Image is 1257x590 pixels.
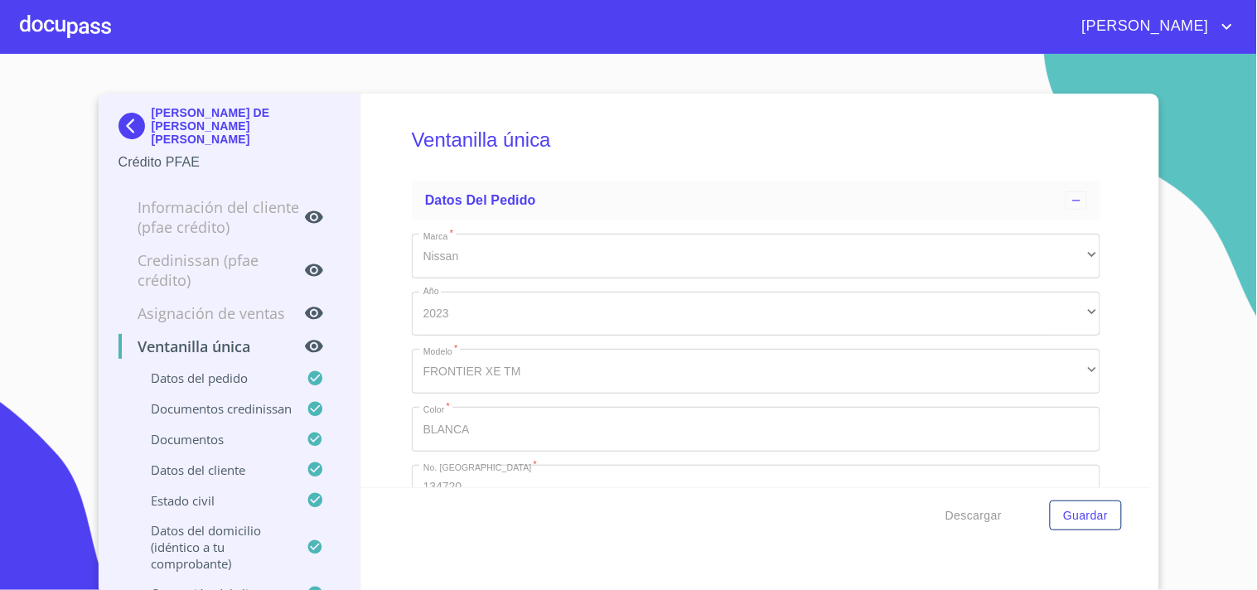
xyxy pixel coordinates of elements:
[1050,501,1121,531] button: Guardar
[412,234,1100,278] div: Nissan
[1070,13,1217,40] span: [PERSON_NAME]
[118,370,307,386] p: Datos del pedido
[118,431,307,447] p: Documentos
[945,505,1002,526] span: Descargar
[412,349,1100,394] div: FRONTIER XE TM
[1070,13,1237,40] button: account of current user
[118,250,305,290] p: Credinissan (PFAE crédito)
[939,501,1008,531] button: Descargar
[152,106,341,146] p: [PERSON_NAME] DE [PERSON_NAME] [PERSON_NAME]
[425,193,536,207] span: Datos del pedido
[412,292,1100,336] div: 2023
[118,336,305,356] p: Ventanilla única
[118,400,307,417] p: Documentos CrediNissan
[1063,505,1108,526] span: Guardar
[118,462,307,478] p: Datos del cliente
[118,522,307,572] p: Datos del domicilio (idéntico a tu comprobante)
[118,492,307,509] p: Estado civil
[118,106,341,152] div: [PERSON_NAME] DE [PERSON_NAME] [PERSON_NAME]
[118,303,305,323] p: Asignación de Ventas
[412,181,1100,220] div: Datos del pedido
[118,152,341,172] p: Crédito PFAE
[118,197,305,237] p: Información del cliente (PFAE crédito)
[412,106,1100,174] h5: Ventanilla única
[118,113,152,139] img: Docupass spot blue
